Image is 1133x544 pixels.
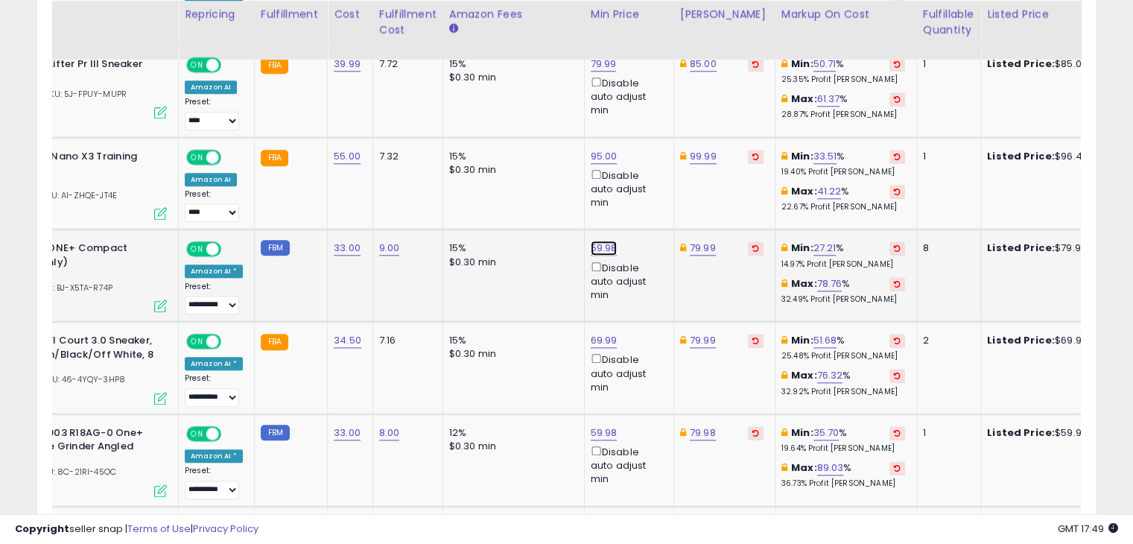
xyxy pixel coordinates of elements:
div: $0.30 min [449,347,573,361]
div: Disable auto adjust min [591,259,662,303]
div: $85.00 [987,57,1111,71]
strong: Copyright [15,522,69,536]
span: ON [188,58,206,71]
a: 76.32 [817,368,843,383]
small: FBA [261,334,288,350]
div: 1 [923,57,969,71]
div: % [781,461,905,489]
a: 41.22 [817,184,842,199]
a: 39.99 [334,57,361,72]
div: % [781,57,905,85]
a: 51.68 [813,333,837,348]
small: Amazon Fees. [449,22,458,36]
a: 69.99 [591,333,618,348]
div: Preset: [185,282,243,315]
span: | SKU: BJ-X5TA-R74P [25,282,112,294]
div: % [781,277,905,305]
div: 7.16 [379,334,431,347]
div: % [781,92,905,120]
div: $96.47 [987,150,1111,163]
div: % [781,185,905,212]
div: $0.30 min [449,163,573,177]
b: Min: [791,57,813,71]
div: 1 [923,426,969,440]
div: $0.30 min [449,256,573,269]
div: Cost [334,7,366,22]
div: 15% [449,334,573,347]
span: ON [188,427,206,440]
b: Min: [791,333,813,347]
div: Repricing [185,7,248,22]
span: | SKU: 46-4YQY-3HP8 [30,373,125,385]
div: Preset: [185,189,243,223]
p: 19.40% Profit [PERSON_NAME] [781,167,905,177]
a: 8.00 [379,426,400,440]
a: 95.00 [591,149,618,164]
span: OFF [219,427,243,440]
div: 12% [449,426,573,440]
span: | SKU: 8C-21RI-45OC [25,466,116,478]
div: % [781,150,905,177]
b: Min: [791,426,813,440]
div: % [781,369,905,396]
b: Max: [791,184,817,198]
span: OFF [219,243,243,256]
b: Max: [791,276,817,291]
a: 79.99 [690,333,716,348]
div: Preset: [185,97,243,130]
a: 33.51 [813,149,837,164]
div: [PERSON_NAME] [680,7,769,22]
div: 15% [449,57,573,71]
div: $69.99 [987,334,1111,347]
span: OFF [219,335,243,348]
span: ON [188,151,206,163]
div: Amazon Fees [449,7,578,22]
a: 33.00 [334,241,361,256]
p: 32.92% Profit [PERSON_NAME] [781,387,905,397]
a: 50.71 [813,57,837,72]
p: 25.35% Profit [PERSON_NAME] [781,75,905,85]
p: 25.48% Profit [PERSON_NAME] [781,351,905,361]
div: 7.32 [379,150,431,163]
div: Preset: [185,373,243,407]
a: 79.99 [591,57,617,72]
b: Max: [791,92,817,106]
b: Listed Price: [987,333,1055,347]
a: 79.99 [690,241,716,256]
a: 79.98 [690,426,716,440]
small: FBA [261,57,288,74]
span: 2025-09-13 17:49 GMT [1058,522,1118,536]
div: Amazon AI [185,80,237,94]
div: Fulfillment Cost [379,7,437,38]
p: 19.64% Profit [PERSON_NAME] [781,443,905,454]
span: | SKU: AI-ZHQE-JT4E [29,189,117,201]
a: 61.37 [817,92,840,107]
span: ON [188,243,206,256]
a: 35.70 [813,426,840,440]
div: % [781,241,905,269]
div: Amazon AI * [185,449,243,463]
a: 99.99 [690,149,717,164]
div: 8 [923,241,969,255]
b: Listed Price: [987,426,1055,440]
div: Min Price [591,7,667,22]
div: $0.30 min [449,440,573,453]
div: 7.72 [379,57,431,71]
span: | SKU: 5J-FPUY-MUPR [32,88,127,100]
a: Terms of Use [127,522,191,536]
small: FBA [261,150,288,166]
p: 22.67% Profit [PERSON_NAME] [781,202,905,212]
div: Amazon AI [185,173,237,186]
div: $59.98 [987,426,1111,440]
span: ON [188,335,206,348]
div: Preset: [185,466,243,499]
div: Fulfillment [261,7,321,22]
p: 32.49% Profit [PERSON_NAME] [781,294,905,305]
div: Disable auto adjust min [591,351,662,394]
b: Min: [791,241,813,255]
small: FBM [261,240,290,256]
div: Disable auto adjust min [591,167,662,210]
div: Amazon AI * [185,265,243,278]
a: 33.00 [334,426,361,440]
div: Listed Price [987,7,1116,22]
